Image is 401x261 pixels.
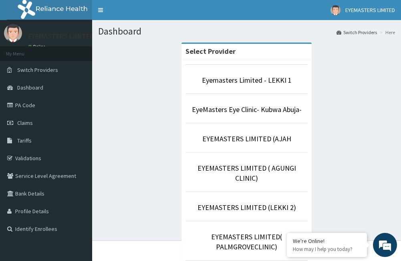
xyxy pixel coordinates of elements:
strong: Select Provider [185,47,236,56]
a: EYEMASTERS LIMITED( PALMGROVECLINIC) [211,232,282,252]
a: Eyemasters Limited - LEKKI 1 [202,75,292,85]
p: EYEMASTERS LIMITED [28,33,94,40]
h1: Dashboard [98,26,395,37]
span: EYEMASTERS LIMITED [345,6,395,14]
a: Switch Providers [337,29,377,36]
li: Here [378,29,395,36]
a: EYEMASTERS LIMITED (LEKKI 2) [197,203,296,212]
div: We're Online! [293,237,361,245]
a: EYEMASTERS LIMITED ( AGUNGI CLINIC) [197,163,296,183]
span: Switch Providers [17,66,58,73]
span: Dashboard [17,84,43,91]
span: Tariffs [17,137,32,144]
img: User Image [330,5,341,15]
span: Claims [17,119,33,126]
p: How may I help you today? [293,246,361,253]
img: User Image [4,24,22,42]
a: EyeMasters Eye Clinic- Kubwa Abuja- [192,105,302,114]
a: Online [28,44,47,49]
a: EYEMASTERS LIMITED (AJAH [202,134,291,143]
